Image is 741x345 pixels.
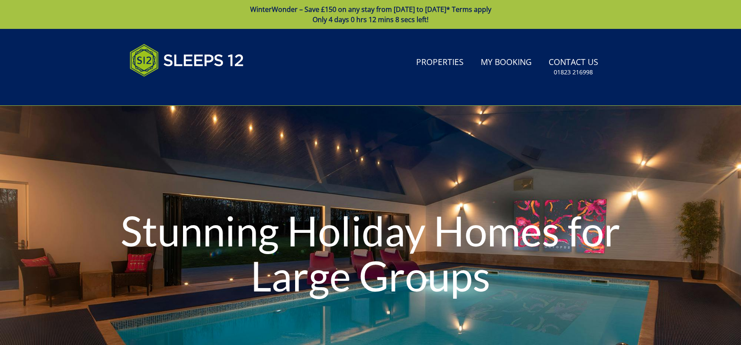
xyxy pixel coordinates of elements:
a: My Booking [477,53,535,72]
iframe: Customer reviews powered by Trustpilot [125,87,214,94]
small: 01823 216998 [554,68,593,76]
a: Properties [413,53,467,72]
img: Sleeps 12 [130,39,244,82]
span: Only 4 days 0 hrs 12 mins 8 secs left! [313,15,428,24]
h1: Stunning Holiday Homes for Large Groups [111,191,630,315]
a: Contact Us01823 216998 [545,53,602,81]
